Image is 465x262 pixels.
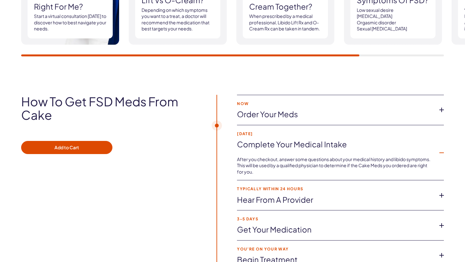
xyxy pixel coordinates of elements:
button: Add to Cart [21,141,112,154]
strong: [DATE] [237,132,434,136]
li: Low sexual desire [357,7,429,13]
li: Sexual [MEDICAL_DATA] [357,26,429,32]
h2: How to get FSD meds from Cake [21,95,199,122]
p: Depending on which symptoms you want to a treat, a doctor will recommend the medication that best... [142,7,214,32]
strong: Typically within 24 hours [237,187,434,191]
strong: 3-5 Days [237,217,434,221]
a: Complete your medical intake [237,139,434,150]
strong: Now [237,102,434,106]
a: Hear from a provider [237,194,434,205]
li: Orgasmic disorder [357,20,429,26]
strong: You’re on your way [237,247,434,251]
a: Order your meds [237,109,434,120]
p: Start a virtual consultation [DATE] to discover how to best navigate your needs. [34,13,106,32]
li: [MEDICAL_DATA] [357,13,429,20]
a: Get your medication [237,224,434,235]
p: After you checkout, answer some questions about your medical history and libido symptoms. This wi... [237,156,434,175]
p: When prescribed by a medical professional, Libido Lift Rx and O-Cream Rx can be taken in tandem. [249,13,322,32]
